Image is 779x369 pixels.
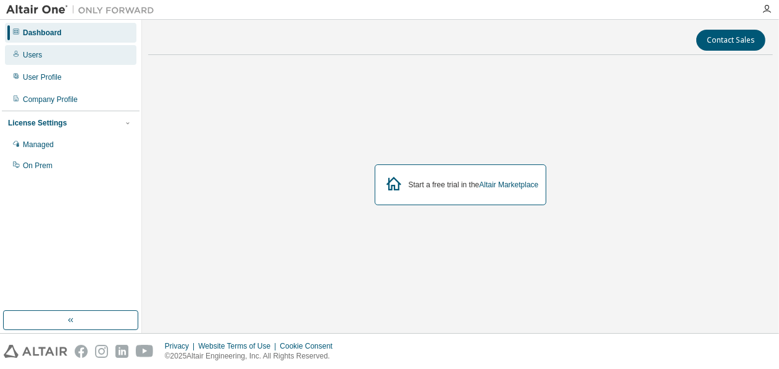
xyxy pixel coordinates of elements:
p: © 2025 Altair Engineering, Inc. All Rights Reserved. [165,351,340,362]
div: Managed [23,140,54,150]
img: altair_logo.svg [4,345,67,358]
div: Users [23,50,42,60]
img: Altair One [6,4,160,16]
div: Privacy [165,341,198,351]
img: youtube.svg [136,345,154,358]
button: Contact Sales [696,30,765,51]
div: Company Profile [23,95,78,104]
div: On Prem [23,161,52,171]
div: Dashboard [23,28,62,38]
img: linkedin.svg [115,345,128,358]
div: Start a free trial in the [409,180,539,190]
img: instagram.svg [95,345,108,358]
div: User Profile [23,72,62,82]
div: License Settings [8,118,67,128]
div: Website Terms of Use [198,341,280,351]
img: facebook.svg [75,345,88,358]
div: Cookie Consent [280,341,340,351]
a: Altair Marketplace [479,180,538,189]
